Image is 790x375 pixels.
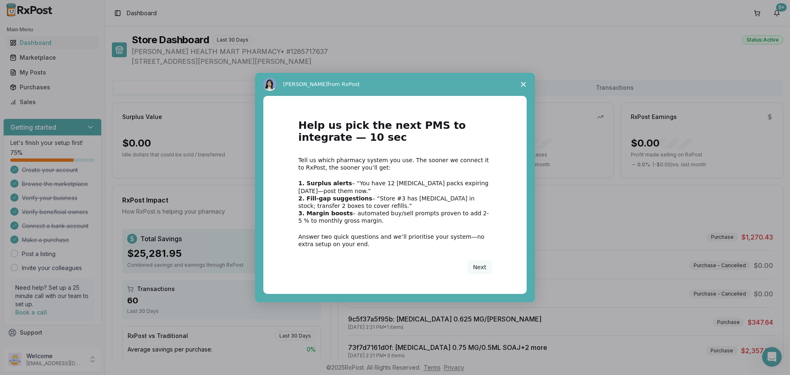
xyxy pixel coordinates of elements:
span: Close survey [512,73,535,96]
b: 2. Fill-gap suggestions [298,195,372,202]
div: Tell us which pharmacy system you use. The sooner we connect it to RxPost, the sooner you’ll get: [298,156,492,171]
span: [PERSON_NAME] [283,81,328,87]
b: 3. Margin boosts [298,210,353,217]
div: – “You have 12 [MEDICAL_DATA] packs expiring [DATE]—post them now.” [298,179,492,194]
img: Profile image for Alice [263,78,276,91]
div: Answer two quick questions and we’ll prioritise your system—no extra setup on your end. [298,233,492,248]
div: – “Store #3 has [MEDICAL_DATA] in stock; transfer 2 boxes to cover refills.” [298,195,492,210]
b: 1. Surplus alerts [298,180,352,186]
div: – automated buy/sell prompts proven to add 2-5 % to monthly gross margin. [298,210,492,224]
button: Next [467,260,492,274]
span: from RxPost [328,81,360,87]
h1: Help us pick the next PMS to integrate — 10 sec [298,120,492,148]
